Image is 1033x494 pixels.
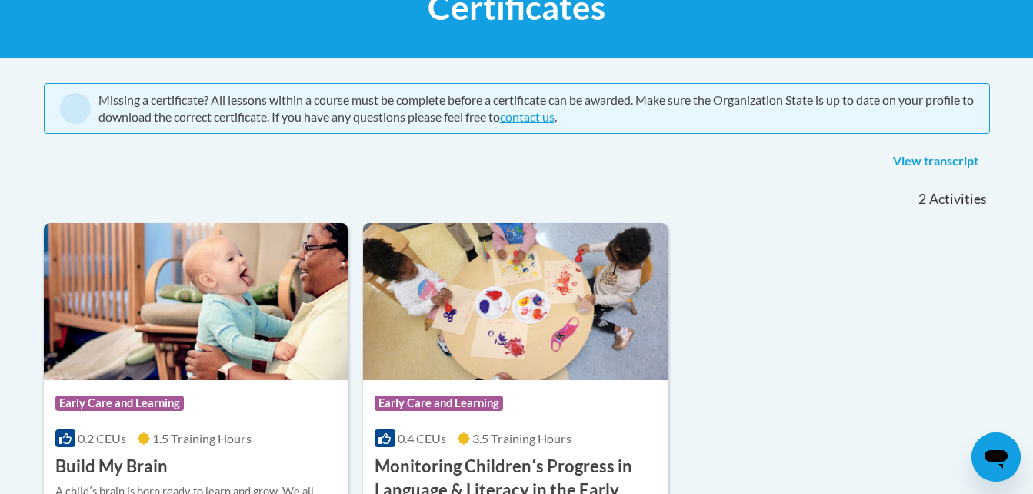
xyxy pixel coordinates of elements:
[363,223,668,380] img: Course Logo
[881,149,990,174] a: View transcript
[929,191,987,208] span: Activities
[375,396,503,411] span: Early Care and Learning
[55,396,184,411] span: Early Care and Learning
[918,191,926,208] span: 2
[500,109,555,124] a: contact us
[398,431,446,446] span: 0.4 CEUs
[472,431,571,446] span: 3.5 Training Hours
[44,223,348,380] img: Course Logo
[55,455,168,479] h3: Build My Brain
[78,431,126,446] span: 0.2 CEUs
[971,432,1021,482] iframe: Button to launch messaging window
[98,92,974,125] div: Missing a certificate? All lessons within a course must be complete before a certificate can be a...
[152,431,252,446] span: 1.5 Training Hours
